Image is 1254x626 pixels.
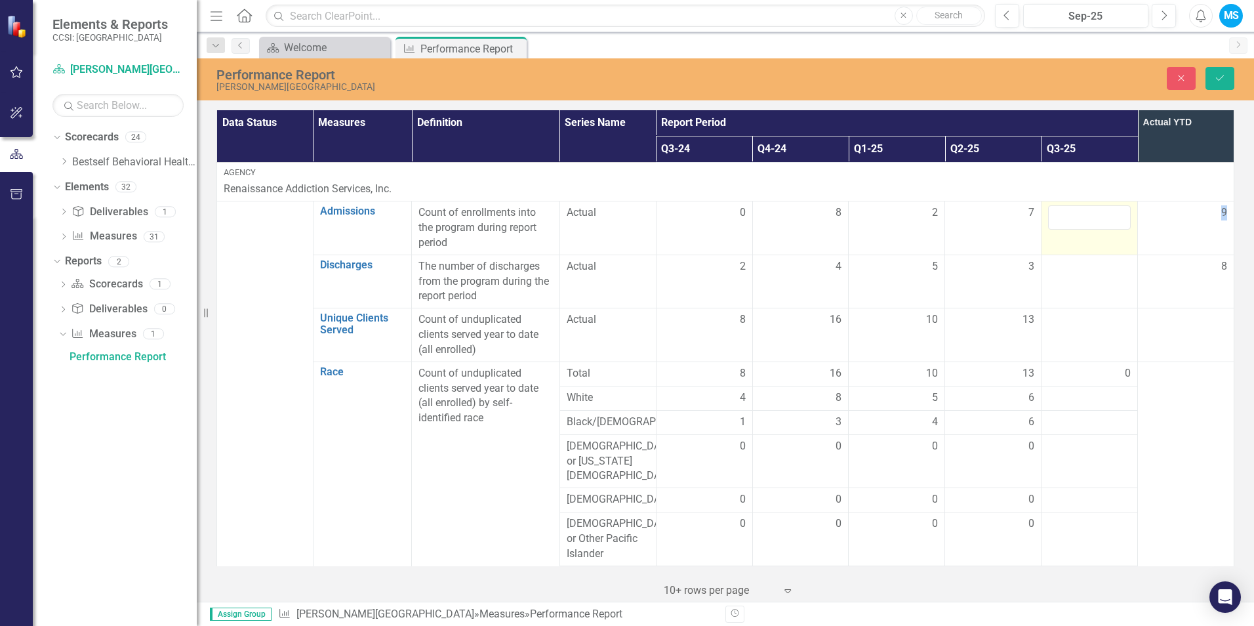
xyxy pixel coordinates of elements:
span: 6 [1028,415,1034,430]
div: 1 [150,279,171,290]
button: MS [1219,4,1243,28]
a: Unique Clients Served [320,312,405,335]
a: Welcome [262,39,387,56]
span: 0 [932,439,938,454]
a: Scorecards [71,277,142,292]
span: 10 [926,312,938,327]
span: 9 [1221,206,1227,219]
a: [PERSON_NAME][GEOGRAPHIC_DATA] [296,608,474,620]
div: » » [278,607,716,622]
span: Search [935,10,963,20]
a: Discharges [320,259,405,271]
small: CCSI: [GEOGRAPHIC_DATA] [52,32,168,43]
button: Search [916,7,982,25]
div: 31 [144,231,165,242]
span: 0 [1028,439,1034,454]
a: Performance Report [66,346,197,367]
span: 8 [740,312,746,327]
div: 32 [115,181,136,192]
span: 10 [926,366,938,381]
div: 24 [125,132,146,143]
span: 2 [932,205,938,220]
span: 13 [1022,312,1034,327]
a: Race [320,366,405,378]
a: Measures [71,229,136,244]
a: [PERSON_NAME][GEOGRAPHIC_DATA] [52,62,184,77]
input: Search ClearPoint... [266,5,985,28]
span: Total [567,366,649,381]
span: 0 [1028,516,1034,532]
div: Sep-25 [1028,9,1144,24]
span: 7 [1028,205,1034,220]
span: 3 [1028,259,1034,274]
span: 16 [830,366,841,381]
span: 0 [932,492,938,507]
span: Actual [567,312,649,327]
span: 5 [932,390,938,406]
span: [DEMOGRAPHIC_DATA] or Other Pacific Islander [567,516,649,562]
span: 0 [1125,366,1131,381]
span: 8 [740,366,746,381]
div: Performance Report [420,41,523,57]
span: White [567,390,649,406]
span: 0 [740,516,746,532]
div: Performance Report [530,608,622,620]
span: 16 [830,312,841,327]
span: 0 [836,492,841,507]
div: Open Intercom Messenger [1209,581,1241,613]
span: Actual [567,205,649,220]
span: 0 [1028,492,1034,507]
p: Count of unduplicated clients served year to date (all enrolled) by self-identified race [418,366,553,426]
div: The number of discharges from the program during the report period [418,259,553,304]
span: 3 [836,415,841,430]
a: Measures [71,327,136,342]
div: Agency [224,167,1227,178]
p: Count of unduplicated clients served year to date (all enrolled) [418,312,553,358]
a: Scorecards [65,130,119,145]
span: 0 [932,516,938,532]
div: 2 [108,256,129,267]
a: Admissions [320,205,405,217]
span: 8 [836,205,841,220]
span: 6 [1028,390,1034,406]
div: Performance Report [70,351,197,363]
span: Black/[DEMOGRAPHIC_DATA] [567,415,649,430]
span: 0 [740,439,746,454]
div: Count of enrollments into the program during report period [418,205,553,251]
span: 8 [1221,260,1227,272]
a: Deliverables [71,302,147,317]
span: 5 [932,259,938,274]
a: Reports [65,254,102,269]
span: 0 [740,492,746,507]
a: Elements [65,180,109,195]
span: 0 [836,516,841,532]
span: Elements & Reports [52,16,168,32]
div: Welcome [284,39,387,56]
span: 1 [740,415,746,430]
span: 8 [836,390,841,406]
span: Assign Group [210,608,272,621]
span: 2 [740,259,746,274]
input: Search Below... [52,94,184,117]
p: Renaissance Addiction Services, Inc. [224,182,1227,197]
div: [PERSON_NAME][GEOGRAPHIC_DATA] [216,82,787,92]
span: 0 [836,439,841,454]
div: 1 [143,328,164,339]
div: Performance Report [216,68,787,82]
span: 4 [836,259,841,274]
div: 0 [154,304,175,315]
a: Bestself Behavioral Health, Inc. [72,155,197,170]
span: 4 [932,415,938,430]
a: Measures [479,608,525,620]
span: 4 [740,390,746,406]
button: Sep-25 [1023,4,1148,28]
span: 0 [740,205,746,220]
span: [DEMOGRAPHIC_DATA] [567,492,649,507]
div: 1 [155,206,176,217]
a: Deliverables [71,205,148,220]
span: 13 [1022,366,1034,381]
span: [DEMOGRAPHIC_DATA] or [US_STATE][DEMOGRAPHIC_DATA] [567,439,649,484]
span: Actual [567,259,649,274]
img: ClearPoint Strategy [7,15,30,38]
